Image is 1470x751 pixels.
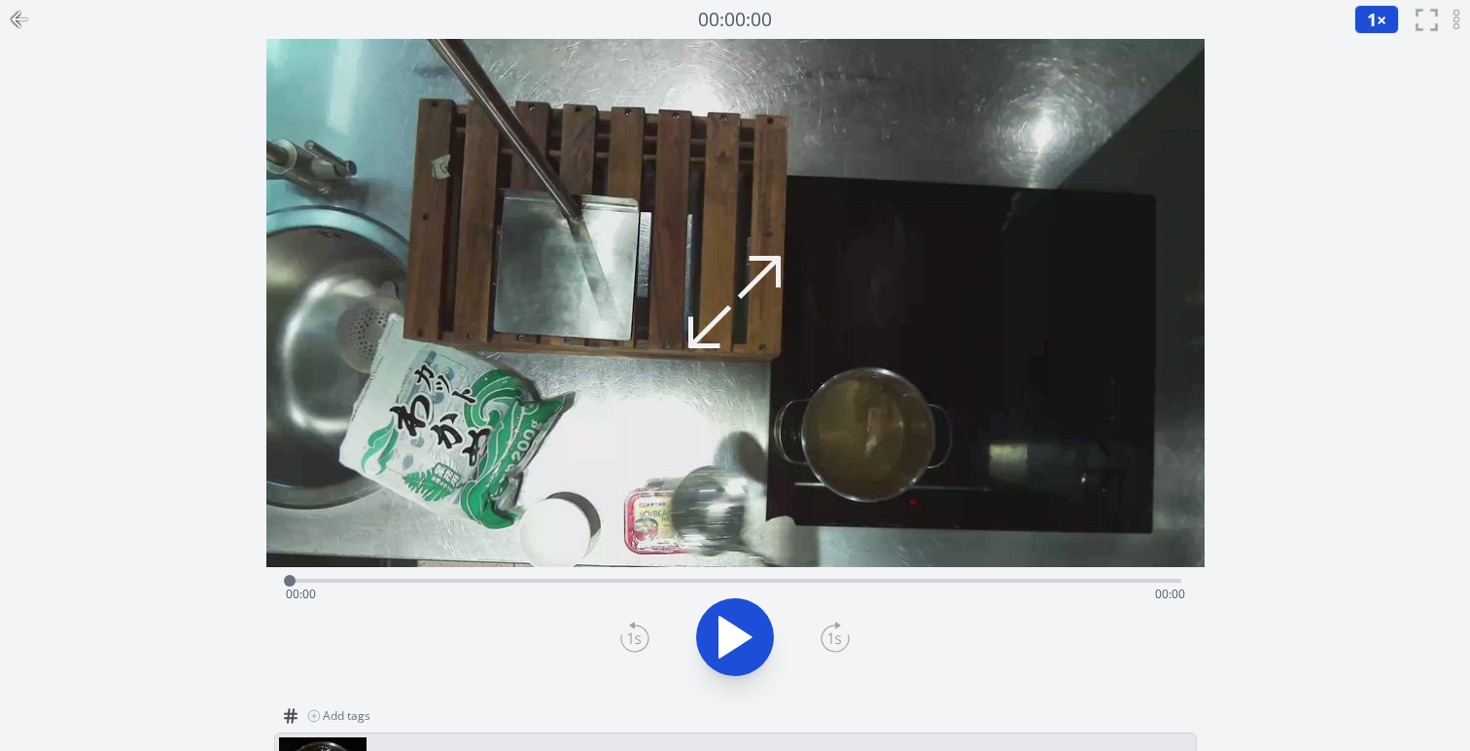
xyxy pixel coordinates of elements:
[1367,8,1377,31] span: 1
[323,708,370,724] span: Add tags
[299,700,378,732] button: Add tags
[698,6,772,34] a: 00:00:00
[1155,586,1185,602] span: 00:00
[1354,5,1399,34] button: 1×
